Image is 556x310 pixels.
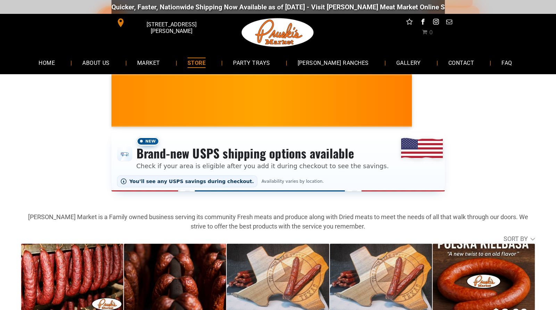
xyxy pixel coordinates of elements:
[28,53,65,72] a: HOME
[111,17,218,28] a: [STREET_ADDRESS][PERSON_NAME]
[136,146,389,161] h3: Brand-new USPS shipping options available
[240,14,315,51] img: Pruski-s+Market+HQ+Logo2-1920w.png
[177,53,216,72] a: STORE
[111,132,445,191] div: Shipping options announcement
[72,53,120,72] a: ABOUT US
[136,161,389,171] p: Check if your area is eligible after you add it during checkout to see the savings.
[429,29,433,36] span: 0
[405,17,414,28] a: Social network
[223,53,280,72] a: PARTY TRAYS
[130,179,254,184] span: You’ll see any USPS savings during checkout.
[398,105,535,117] span: [PERSON_NAME] MARKET
[386,53,431,72] a: GALLERY
[287,53,379,72] a: [PERSON_NAME] RANCHES
[126,18,216,38] span: [STREET_ADDRESS][PERSON_NAME]
[431,17,440,28] a: instagram
[445,17,454,28] a: email
[136,137,159,146] span: New
[101,3,522,11] div: Quicker, Faster, Nationwide Shipping Now Available as of [DATE] - Visit [PERSON_NAME] Meat Market...
[418,17,427,28] a: facebook
[28,213,528,230] strong: [PERSON_NAME] Market is a Family owned business serving its community Fresh meats and produce alo...
[438,53,484,72] a: CONTACT
[260,179,325,184] span: Availability varies by location.
[127,53,171,72] a: MARKET
[491,53,522,72] a: FAQ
